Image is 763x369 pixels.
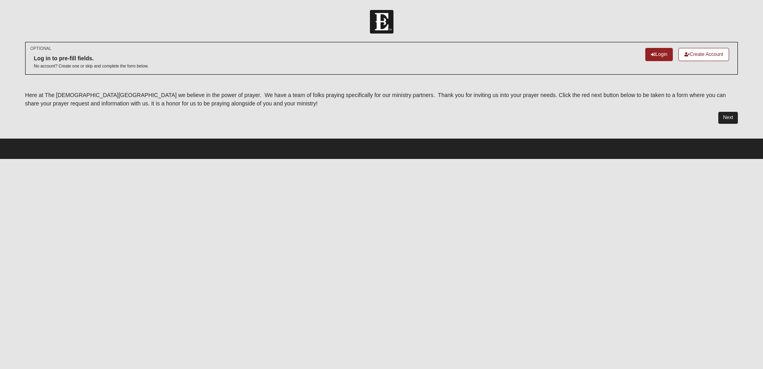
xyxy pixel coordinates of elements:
[30,46,51,52] small: OPTIONAL
[678,48,729,61] a: Create Account
[34,55,149,62] h6: Log in to pre-fill fields.
[25,91,738,108] p: Here at The [DEMOGRAPHIC_DATA][GEOGRAPHIC_DATA] we believe in the power of prayer. We have a team...
[370,10,393,34] img: Church of Eleven22 Logo
[34,63,149,69] p: No account? Create one or skip and complete the form below.
[645,48,673,61] a: Login
[718,112,738,123] a: Next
